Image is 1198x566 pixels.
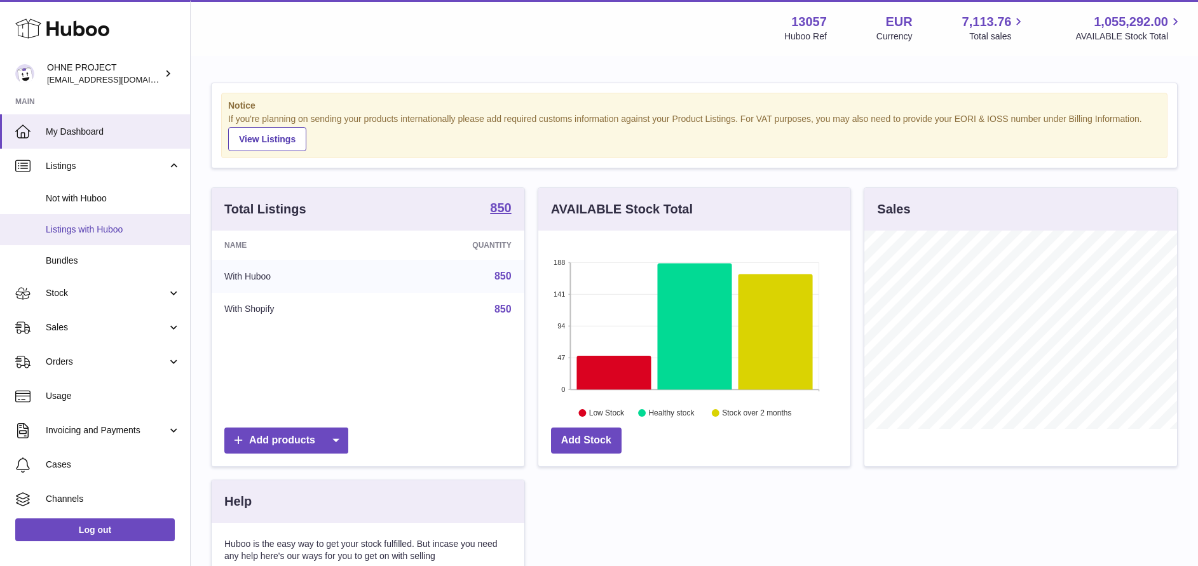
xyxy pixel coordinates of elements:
a: Log out [15,518,175,541]
span: My Dashboard [46,126,180,138]
td: With Shopify [212,293,380,326]
span: Not with Huboo [46,192,180,205]
strong: EUR [885,13,912,30]
a: 7,113.76 Total sales [962,13,1026,43]
span: Listings [46,160,167,172]
th: Name [212,231,380,260]
text: 141 [554,290,565,298]
strong: 13057 [791,13,827,30]
strong: Notice [228,100,1161,112]
img: internalAdmin-13057@internal.huboo.com [15,64,34,83]
h3: Total Listings [224,201,306,218]
span: AVAILABLE Stock Total [1075,30,1183,43]
span: 7,113.76 [962,13,1012,30]
h3: Sales [877,201,910,218]
a: View Listings [228,127,306,151]
span: Usage [46,390,180,402]
span: Total sales [969,30,1026,43]
a: 850 [490,201,511,217]
a: 850 [494,271,512,281]
a: 850 [494,304,512,314]
p: Huboo is the easy way to get your stock fulfilled. But incase you need any help here's our ways f... [224,538,512,562]
span: Orders [46,356,167,368]
div: If you're planning on sending your products internationally please add required customs informati... [228,113,1161,151]
span: Cases [46,459,180,471]
h3: Help [224,493,252,510]
text: Stock over 2 months [722,408,791,417]
text: Healthy stock [648,408,695,417]
td: With Huboo [212,260,380,293]
span: Invoicing and Payments [46,424,167,436]
span: Sales [46,321,167,334]
span: [EMAIL_ADDRESS][DOMAIN_NAME] [47,74,187,84]
span: Channels [46,493,180,505]
th: Quantity [380,231,524,260]
span: Listings with Huboo [46,224,180,236]
div: Huboo Ref [784,30,827,43]
div: OHNE PROJECT [47,62,161,86]
a: Add Stock [551,428,622,454]
text: 0 [561,386,565,393]
a: 1,055,292.00 AVAILABLE Stock Total [1075,13,1183,43]
text: 188 [554,259,565,266]
text: 47 [557,354,565,361]
h3: AVAILABLE Stock Total [551,201,693,218]
text: 94 [557,322,565,330]
strong: 850 [490,201,511,214]
a: Add products [224,428,348,454]
span: 1,055,292.00 [1094,13,1168,30]
text: Low Stock [589,408,625,417]
span: Bundles [46,255,180,267]
div: Currency [876,30,913,43]
span: Stock [46,287,167,299]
